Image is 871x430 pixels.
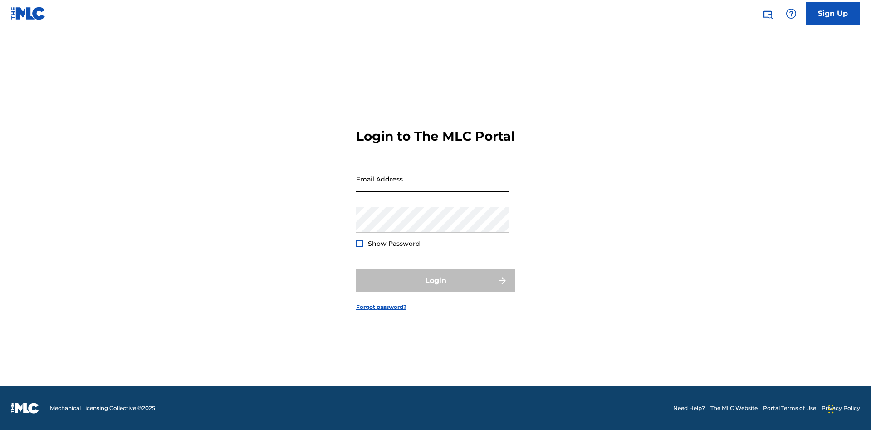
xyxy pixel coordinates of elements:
div: Help [782,5,800,23]
iframe: Chat Widget [826,386,871,430]
div: Drag [828,396,834,423]
a: Need Help? [673,404,705,412]
span: Mechanical Licensing Collective © 2025 [50,404,155,412]
img: search [762,8,773,19]
span: Show Password [368,239,420,248]
h3: Login to The MLC Portal [356,128,514,144]
img: help [786,8,797,19]
a: Portal Terms of Use [763,404,816,412]
img: logo [11,403,39,414]
a: Privacy Policy [822,404,860,412]
a: Forgot password? [356,303,406,311]
a: Sign Up [806,2,860,25]
img: MLC Logo [11,7,46,20]
a: Public Search [758,5,777,23]
a: The MLC Website [710,404,758,412]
